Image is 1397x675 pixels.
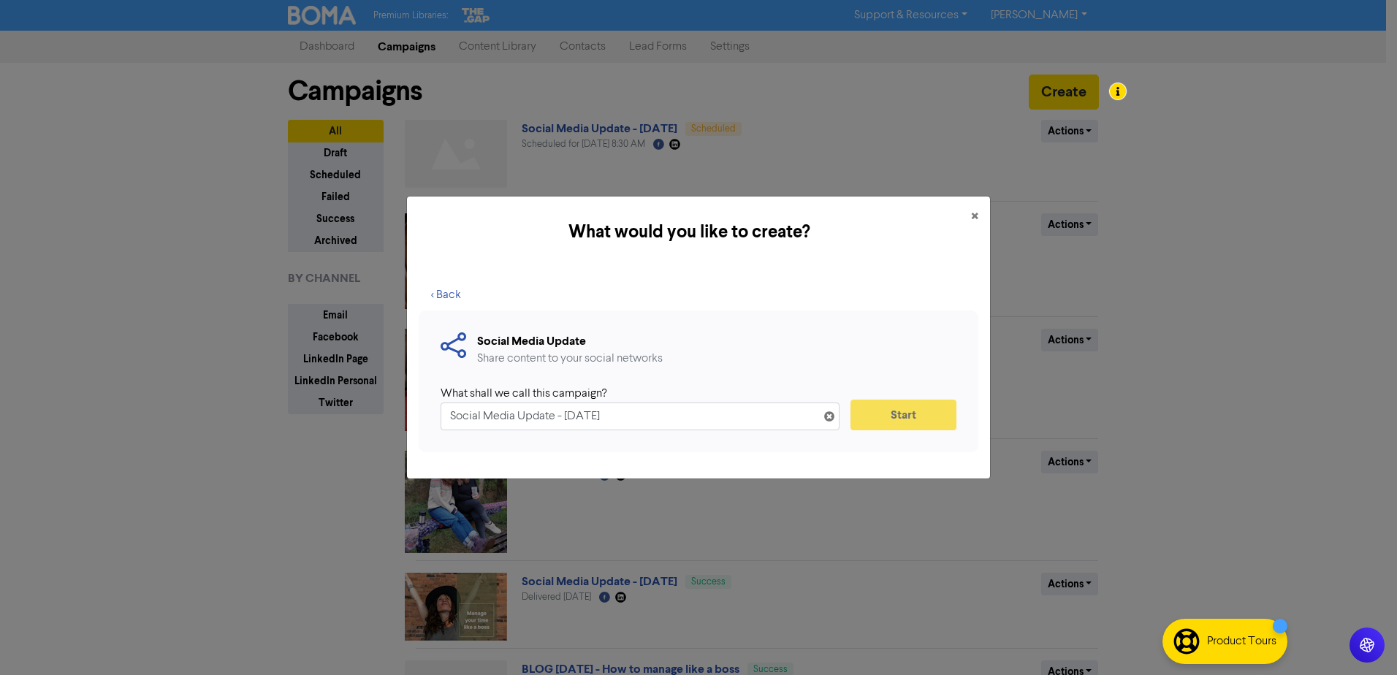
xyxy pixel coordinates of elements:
span: × [971,206,978,228]
div: Social Media Update [477,332,663,350]
button: Start [850,400,956,430]
button: < Back [419,280,473,310]
div: Share content to your social networks [477,350,663,367]
div: What shall we call this campaign? [441,385,829,403]
h5: What would you like to create? [419,219,959,245]
button: Close [959,197,990,237]
iframe: Chat Widget [1324,605,1397,675]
